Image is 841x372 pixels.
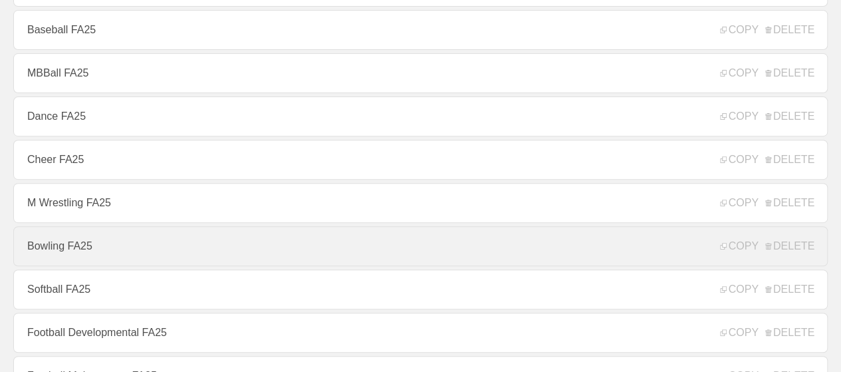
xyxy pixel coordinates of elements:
[720,327,758,339] span: COPY
[13,183,828,223] a: M Wrestling FA25
[765,154,814,166] span: DELETE
[765,240,814,252] span: DELETE
[720,283,758,295] span: COPY
[13,53,828,93] a: MBBall FA25
[13,226,828,266] a: Bowling FA25
[13,96,828,136] a: Dance FA25
[765,197,814,209] span: DELETE
[765,283,814,295] span: DELETE
[775,308,841,372] iframe: Chat Widget
[720,240,758,252] span: COPY
[720,197,758,209] span: COPY
[765,110,814,122] span: DELETE
[13,140,828,180] a: Cheer FA25
[13,313,828,353] a: Football Developmental FA25
[720,110,758,122] span: COPY
[765,67,814,79] span: DELETE
[720,24,758,36] span: COPY
[765,24,814,36] span: DELETE
[13,270,828,309] a: Softball FA25
[720,154,758,166] span: COPY
[720,67,758,79] span: COPY
[765,327,814,339] span: DELETE
[13,10,828,50] a: Baseball FA25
